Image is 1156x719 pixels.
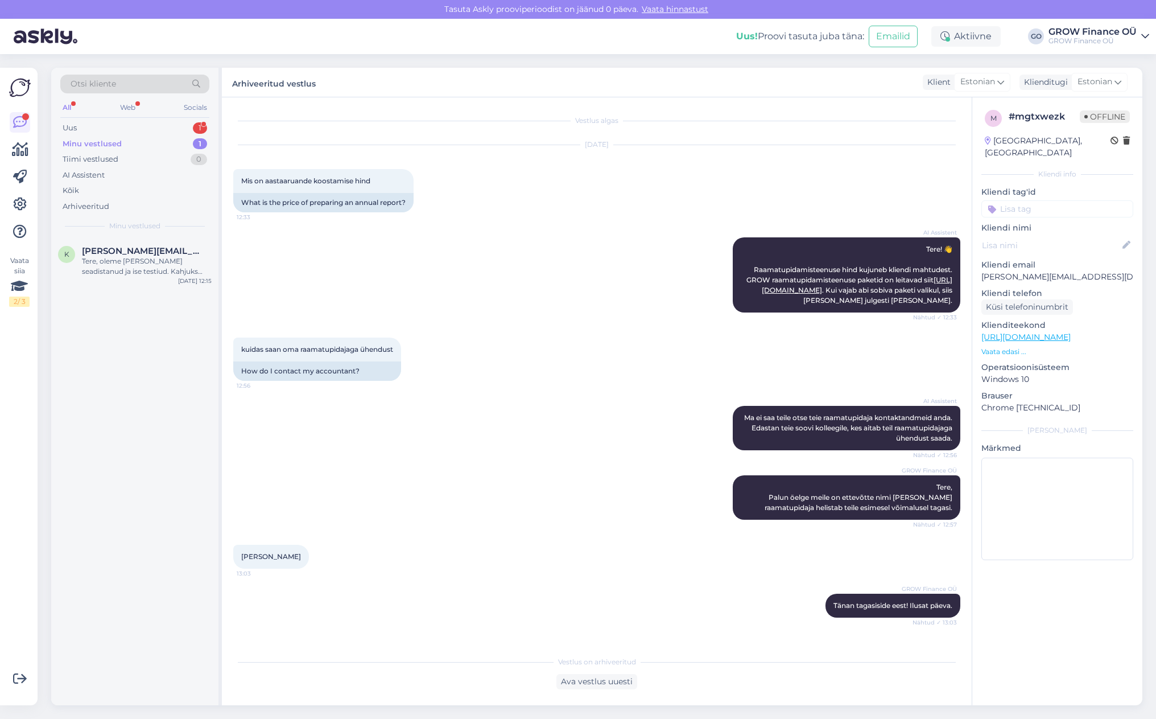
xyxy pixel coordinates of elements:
[981,347,1133,357] p: Vaata edasi ...
[931,26,1001,47] div: Aktiivne
[981,390,1133,402] p: Brauser
[241,552,301,561] span: [PERSON_NAME]
[233,193,414,212] div: What is the price of preparing an annual report?
[9,297,30,307] div: 2 / 3
[118,100,138,115] div: Web
[902,466,957,475] span: GROW Finance OÜ
[990,114,997,122] span: m
[1028,28,1044,44] div: GO
[64,250,69,258] span: k
[241,176,370,185] span: Mis on aastaaruande koostamise hind
[981,200,1133,217] input: Lisa tag
[9,256,30,307] div: Vaata siia
[233,361,401,381] div: How do I contact my accountant?
[63,154,118,165] div: Tiimi vestlused
[736,30,864,43] div: Proovi tasuta juba täna:
[1009,110,1080,124] div: # mgtxwezk
[9,77,31,98] img: Askly Logo
[63,185,79,196] div: Kõik
[981,332,1071,342] a: [URL][DOMAIN_NAME]
[63,170,105,181] div: AI Assistent
[981,259,1133,271] p: Kliendi email
[833,601,952,610] span: Tänan tagasiside eest! Ilusat päeva.
[981,319,1133,331] p: Klienditeekond
[913,313,957,322] span: Nähtud ✓ 12:33
[981,425,1133,435] div: [PERSON_NAME]
[869,26,918,47] button: Emailid
[1019,76,1068,88] div: Klienditugi
[985,135,1110,159] div: [GEOGRAPHIC_DATA], [GEOGRAPHIC_DATA]
[736,31,758,42] b: Uus!
[60,100,73,115] div: All
[63,122,77,134] div: Uus
[981,299,1073,315] div: Küsi telefoninumbrit
[1080,110,1130,123] span: Offline
[913,451,957,459] span: Nähtud ✓ 12:56
[981,169,1133,179] div: Kliendi info
[981,402,1133,414] p: Chrome [TECHNICAL_ID]
[191,154,207,165] div: 0
[237,381,279,390] span: 12:56
[914,397,957,405] span: AI Assistent
[1048,36,1137,46] div: GROW Finance OÜ
[556,674,637,689] div: Ava vestlus uuesti
[63,201,109,212] div: Arhiveeritud
[237,213,279,221] span: 12:33
[981,186,1133,198] p: Kliendi tag'id
[981,442,1133,454] p: Märkmed
[981,361,1133,373] p: Operatsioonisüsteem
[981,222,1133,234] p: Kliendi nimi
[914,228,957,237] span: AI Assistent
[71,78,116,90] span: Otsi kliente
[1048,27,1149,46] a: GROW Finance OÜGROW Finance OÜ
[241,345,393,354] span: kuidas saan oma raamatupidajaga ühendust
[109,221,160,231] span: Minu vestlused
[193,122,207,134] div: 1
[232,75,316,90] label: Arhiveeritud vestlus
[913,520,957,529] span: Nähtud ✓ 12:57
[638,4,712,14] a: Vaata hinnastust
[233,116,960,126] div: Vestlus algas
[82,256,212,277] div: Tere, oleme [PERSON_NAME] seadistanud ja ise testiud. Kahjuks reaalsete klientide päringuid või v...
[233,139,960,150] div: [DATE]
[1048,27,1137,36] div: GROW Finance OÜ
[982,239,1120,252] input: Lisa nimi
[193,138,207,150] div: 1
[923,76,951,88] div: Klient
[765,483,954,512] span: Tere, Palun öelge meile on ettevõtte nimi [PERSON_NAME] raamatupidaja helistab teile esimesel või...
[902,585,957,593] span: GROW Finance OÜ
[981,373,1133,385] p: Windows 10
[82,246,200,256] span: katre@askly.me
[1077,76,1112,88] span: Estonian
[981,287,1133,299] p: Kliendi telefon
[981,271,1133,283] p: [PERSON_NAME][EMAIL_ADDRESS][DOMAIN_NAME]
[178,277,212,285] div: [DATE] 12:15
[237,569,279,578] span: 13:03
[913,618,957,627] span: Nähtud ✓ 13:03
[558,657,636,667] span: Vestlus on arhiveeritud
[63,138,122,150] div: Minu vestlused
[181,100,209,115] div: Socials
[960,76,995,88] span: Estonian
[744,413,954,442] span: Ma ei saa teile otse teie raamatupidaja kontaktandmeid anda. Edastan teie soovi kolleegile, kes a...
